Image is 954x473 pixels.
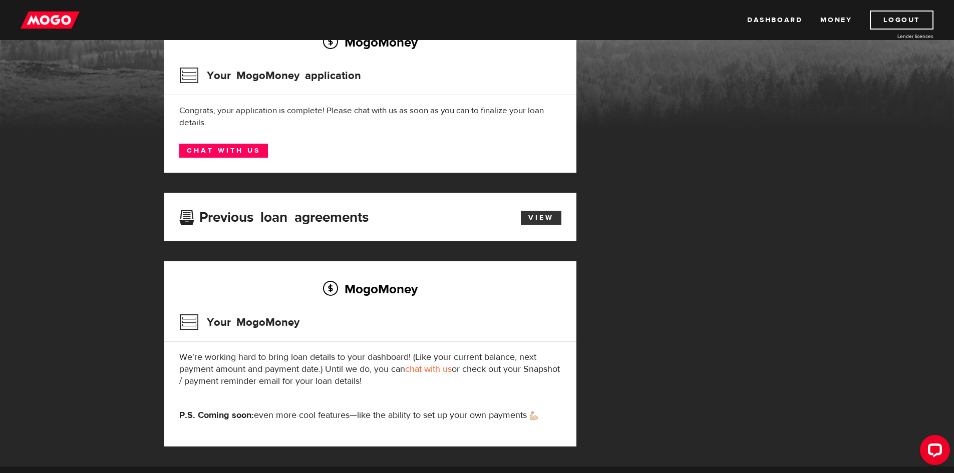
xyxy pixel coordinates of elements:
strong: P.S. Coming soon: [179,409,254,421]
div: Congrats, your application is complete! Please chat with us as soon as you can to finalize your l... [179,105,561,129]
a: chat with us [405,363,452,375]
h2: MogoMoney [179,32,561,53]
img: strong arm emoji [530,411,538,420]
a: Money [820,11,852,30]
p: We're working hard to bring loan details to your dashboard! (Like your current balance, next paym... [179,351,561,387]
a: Lender licences [858,33,933,40]
a: Logout [870,11,933,30]
a: View [521,211,561,225]
a: Chat with us [179,144,268,158]
h3: Your MogoMoney application [179,63,361,89]
img: mogo_logo-11ee424be714fa7cbb0f0f49df9e16ec.png [21,11,80,30]
a: Dashboard [747,11,802,30]
iframe: LiveChat chat widget [912,431,954,473]
h3: Previous loan agreements [179,209,369,222]
h3: Your MogoMoney [179,309,299,335]
p: even more cool features—like the ability to set up your own payments [179,409,561,421]
h2: MogoMoney [179,278,561,299]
